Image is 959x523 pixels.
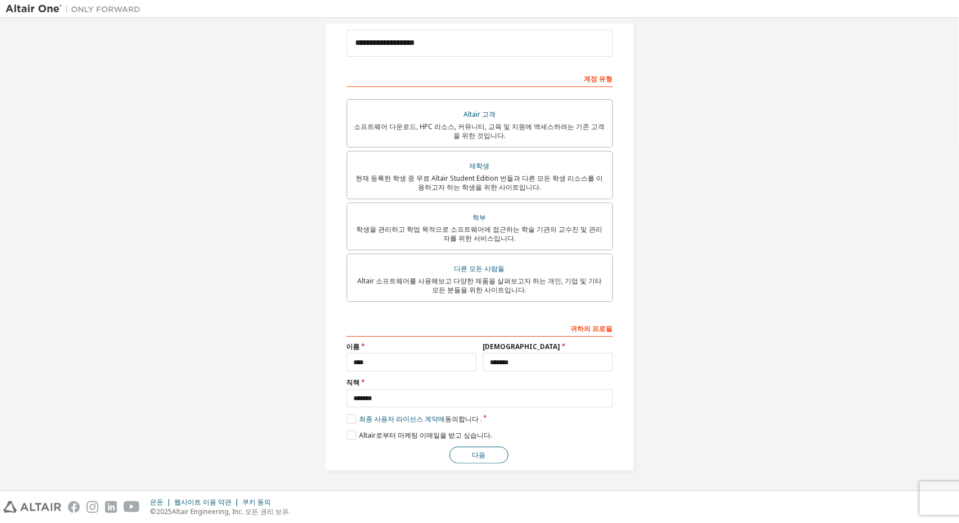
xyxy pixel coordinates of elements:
[449,447,508,464] button: 다음
[445,414,482,424] font: 동의합니다 .
[357,276,602,295] font: Altair 소프트웨어를 사용해보고 다양한 제품을 살펴보고자 하는 개인, 기업 및 기타 모든 분들을 위한 사이트입니다.
[174,497,231,507] font: 웹사이트 이용 약관
[483,342,561,351] font: [DEMOGRAPHIC_DATA]
[584,74,613,84] font: 계정 유형
[242,497,271,507] font: 쿠키 동의
[150,507,156,516] font: ©
[347,342,360,351] font: 이름
[156,507,172,516] font: 2025
[454,264,505,273] font: 다른 모든 사람들
[359,430,492,440] font: Altair로부터 마케팅 이메일을 받고 싶습니다.
[150,497,163,507] font: 은둔
[3,501,61,513] img: altair_logo.svg
[347,378,360,387] font: 직책
[68,501,80,513] img: facebook.svg
[357,224,603,243] font: 학생을 관리하고 학업 목적으로 소프트웨어에 접근하는 학술 기관의 교수진 및 관리자를 위한 서비스입니다.
[354,122,605,140] font: 소프트웨어 다운로드, HPC 리소스, 커뮤니티, 교육 및 지원에 액세스하려는 기존 고객을 위한 것입니다.
[124,501,140,513] img: youtube.svg
[571,324,613,333] font: 귀하의 프로필
[87,501,98,513] img: instagram.svg
[105,501,117,513] img: linkedin.svg
[172,507,290,516] font: Altair Engineering, Inc. 모든 권리 보유.
[470,161,490,171] font: 재학생
[359,414,445,424] font: 최종 사용자 라이선스 계약에
[6,3,146,15] img: 알타이르 원
[463,109,496,119] font: Altair 고객
[356,173,603,192] font: 현재 등록한 학생 중 무료 Altair Student Edition 번들과 다른 모든 학생 리소스를 이용하고자 하는 학생을 위한 사이트입니다.
[472,450,485,460] font: 다음
[473,213,487,222] font: 학부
